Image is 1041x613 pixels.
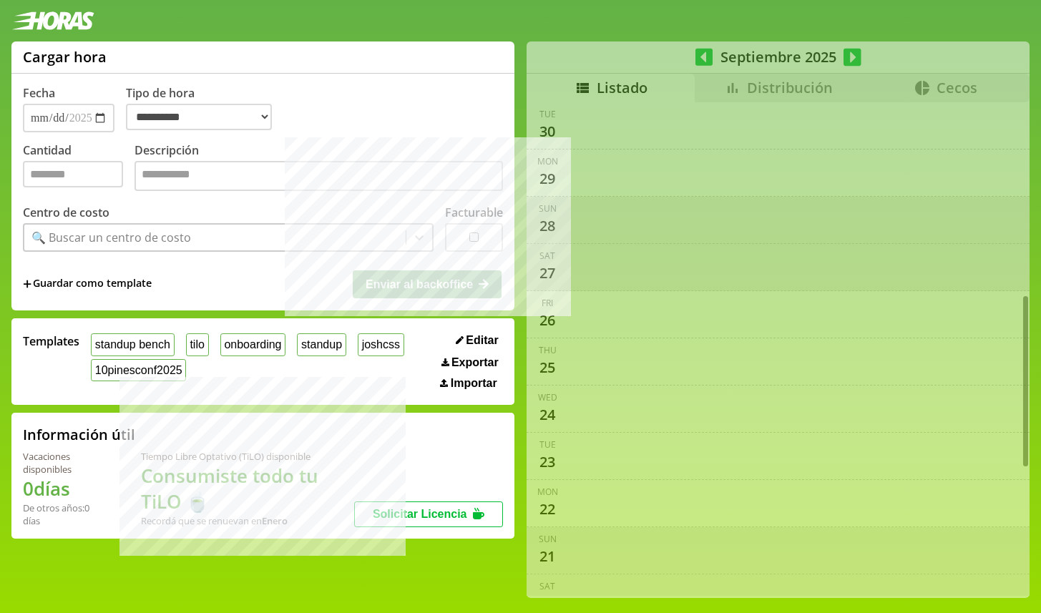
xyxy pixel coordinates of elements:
[23,142,135,195] label: Cantidad
[23,501,107,527] div: De otros años: 0 días
[91,359,186,381] button: 10pinesconf2025
[126,104,272,130] select: Tipo de hora
[23,450,107,476] div: Vacaciones disponibles
[262,514,288,527] b: Enero
[141,463,354,514] h1: Consumiste todo tu TiLO 🍵
[135,142,503,195] label: Descripción
[358,333,404,355] button: joshcss
[297,333,346,355] button: standup
[23,333,79,349] span: Templates
[23,47,107,67] h1: Cargar hora
[31,230,191,245] div: 🔍 Buscar un centro de costo
[11,11,94,30] img: logotipo
[135,161,503,191] textarea: Descripción
[451,377,497,390] span: Importar
[354,501,503,527] button: Solicitar Licencia
[451,356,499,369] span: Exportar
[141,514,354,527] div: Recordá que se renuevan en
[23,425,135,444] h2: Información útil
[23,161,123,187] input: Cantidad
[373,508,467,520] span: Solicitar Licencia
[23,205,109,220] label: Centro de costo
[126,85,283,132] label: Tipo de hora
[23,276,31,292] span: +
[23,85,55,101] label: Fecha
[141,450,354,463] div: Tiempo Libre Optativo (TiLO) disponible
[91,333,175,355] button: standup bench
[445,205,503,220] label: Facturable
[220,333,286,355] button: onboarding
[451,333,503,348] button: Editar
[437,355,503,370] button: Exportar
[23,476,107,501] h1: 0 días
[466,334,498,347] span: Editar
[186,333,209,355] button: tilo
[23,276,152,292] span: +Guardar como template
